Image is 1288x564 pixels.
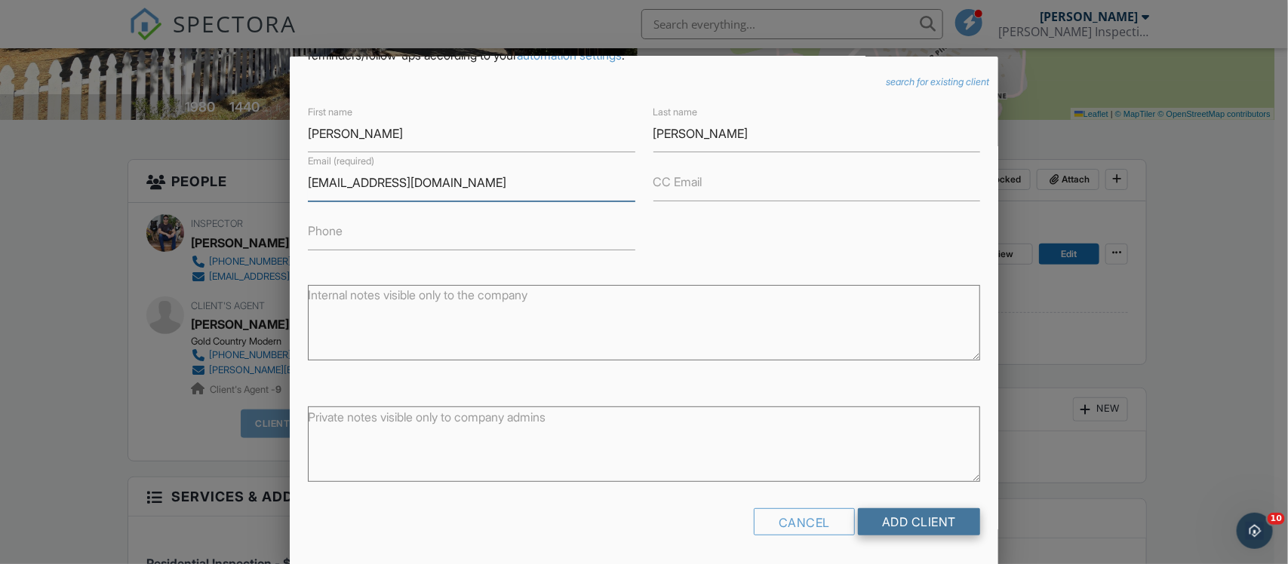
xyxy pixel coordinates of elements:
[1268,513,1285,525] span: 10
[653,173,702,190] label: CC Email
[886,76,989,88] a: search for existing client
[308,222,343,239] label: Phone
[308,155,374,168] label: Email (required)
[308,287,527,303] label: Internal notes visible only to the company
[308,409,546,425] label: Private notes visible only to company admins
[653,106,698,119] label: Last name
[308,106,352,119] label: First name
[858,508,980,535] input: Add Client
[1237,513,1273,549] iframe: Intercom live chat
[754,508,855,535] div: Cancel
